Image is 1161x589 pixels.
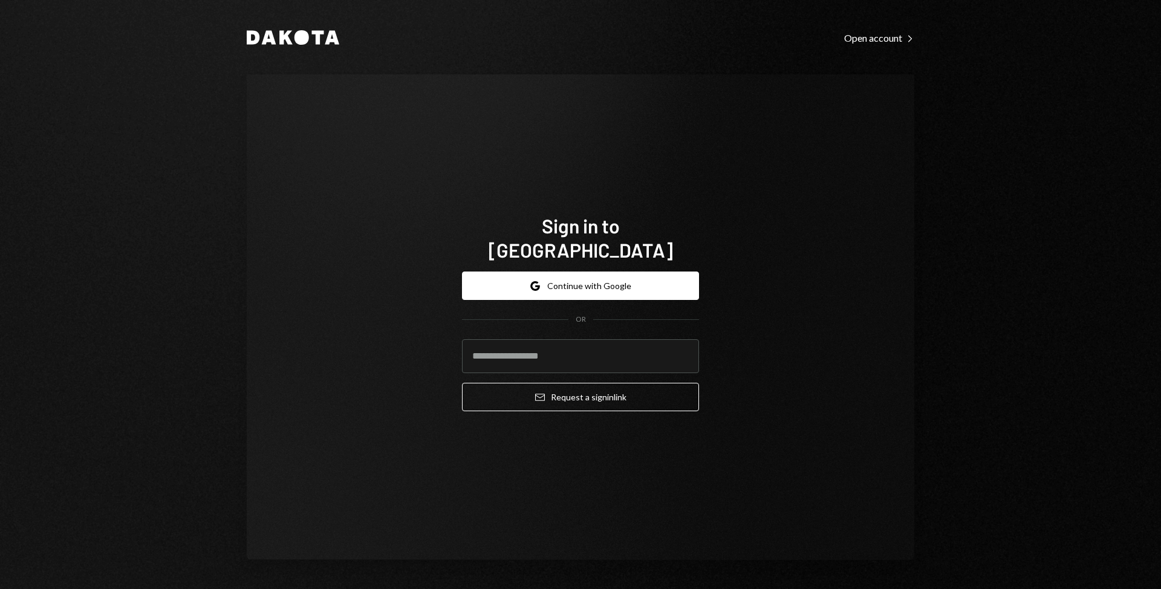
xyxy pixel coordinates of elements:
div: OR [576,314,586,325]
a: Open account [844,31,914,44]
button: Request a signinlink [462,383,699,411]
button: Continue with Google [462,272,699,300]
div: Open account [844,32,914,44]
h1: Sign in to [GEOGRAPHIC_DATA] [462,213,699,262]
